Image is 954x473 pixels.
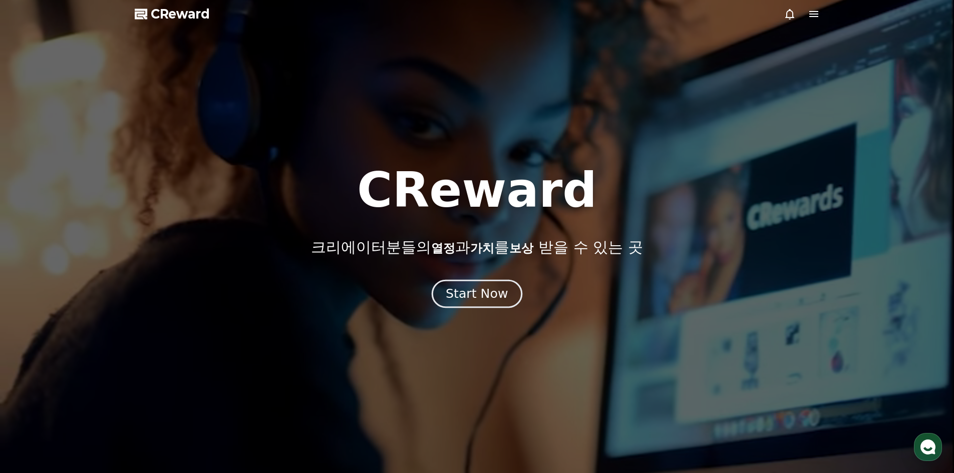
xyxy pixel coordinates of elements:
[66,317,129,342] a: 대화
[357,166,597,214] h1: CReward
[135,6,210,22] a: CReward
[446,285,508,302] div: Start Now
[434,290,520,300] a: Start Now
[432,279,522,308] button: Start Now
[3,317,66,342] a: 홈
[129,317,192,342] a: 설정
[151,6,210,22] span: CReward
[431,241,455,255] span: 열정
[311,238,643,256] p: 크리에이터분들의 과 를 받을 수 있는 곳
[470,241,494,255] span: 가치
[92,333,104,341] span: 대화
[155,332,167,340] span: 설정
[509,241,533,255] span: 보상
[32,332,38,340] span: 홈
